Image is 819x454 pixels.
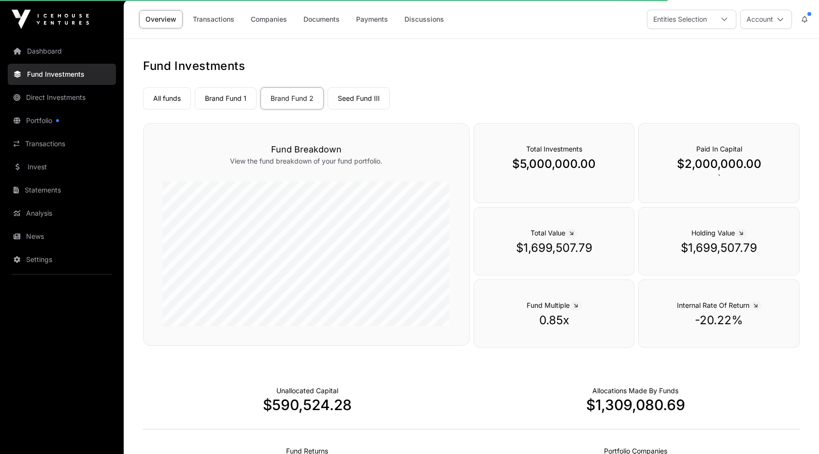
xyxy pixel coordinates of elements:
p: $1,309,080.69 [472,396,800,413]
p: View the fund breakdown of your fund portfolio. [163,156,450,166]
a: Documents [297,10,346,28]
h1: Fund Investments [143,58,800,74]
a: Invest [8,156,116,178]
a: Overview [139,10,183,28]
div: Entities Selection [647,10,713,28]
a: Analysis [8,203,116,224]
p: $1,699,507.79 [493,240,615,256]
span: Total Investments [526,145,582,153]
a: Transactions [8,133,116,154]
span: Holding Value [691,229,747,237]
button: Account [740,10,792,29]
span: Paid In Capital [696,145,742,153]
p: Capital Deployed Into Companies [592,386,678,396]
a: Direct Investments [8,87,116,108]
a: Settings [8,249,116,270]
img: Icehouse Ventures Logo [12,10,89,29]
a: Dashboard [8,41,116,62]
a: Statements [8,179,116,201]
a: Payments [350,10,394,28]
a: Brand Fund 1 [195,87,257,110]
h3: Fund Breakdown [163,143,450,156]
span: Internal Rate Of Return [677,301,762,309]
a: Companies [244,10,293,28]
a: Fund Investments [8,64,116,85]
p: Cash not yet allocated [276,386,338,396]
a: Discussions [398,10,450,28]
div: ` [638,123,800,203]
p: $5,000,000.00 [493,156,615,172]
p: $2,000,000.00 [658,156,780,172]
p: $590,524.28 [143,396,472,413]
a: All funds [143,87,191,110]
p: $1,699,507.79 [658,240,780,256]
span: Total Value [531,229,577,237]
a: News [8,226,116,247]
a: Brand Fund 2 [260,87,324,110]
span: Fund Multiple [527,301,582,309]
a: Transactions [187,10,241,28]
p: -20.22% [658,313,780,328]
p: 0.85x [493,313,615,328]
a: Seed Fund III [328,87,390,110]
iframe: Chat Widget [771,408,819,454]
a: Portfolio [8,110,116,131]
